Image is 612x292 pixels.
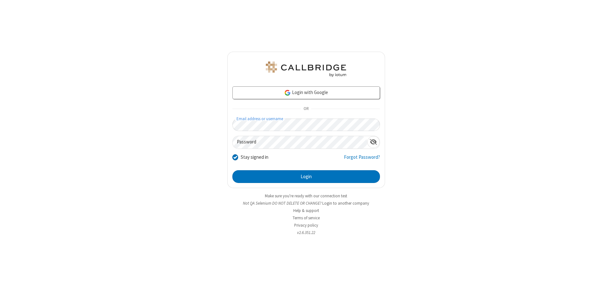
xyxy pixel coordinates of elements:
img: google-icon.png [284,89,291,96]
span: OR [301,105,311,113]
a: Forgot Password? [344,154,380,166]
li: v2.6.351.22 [227,230,385,236]
a: Privacy policy [294,223,318,228]
button: Login [232,170,380,183]
a: Make sure you're ready with our connection test [265,193,347,199]
li: Not QA Selenium DO NOT DELETE OR CHANGE? [227,200,385,206]
a: Login with Google [232,86,380,99]
input: Password [233,136,367,149]
label: Stay signed in [241,154,268,161]
button: Login to another company [322,200,369,206]
a: Terms of service [293,215,320,221]
a: Help & support [293,208,319,213]
img: QA Selenium DO NOT DELETE OR CHANGE [265,62,347,77]
div: Show password [367,136,380,148]
input: Email address or username [232,119,380,131]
